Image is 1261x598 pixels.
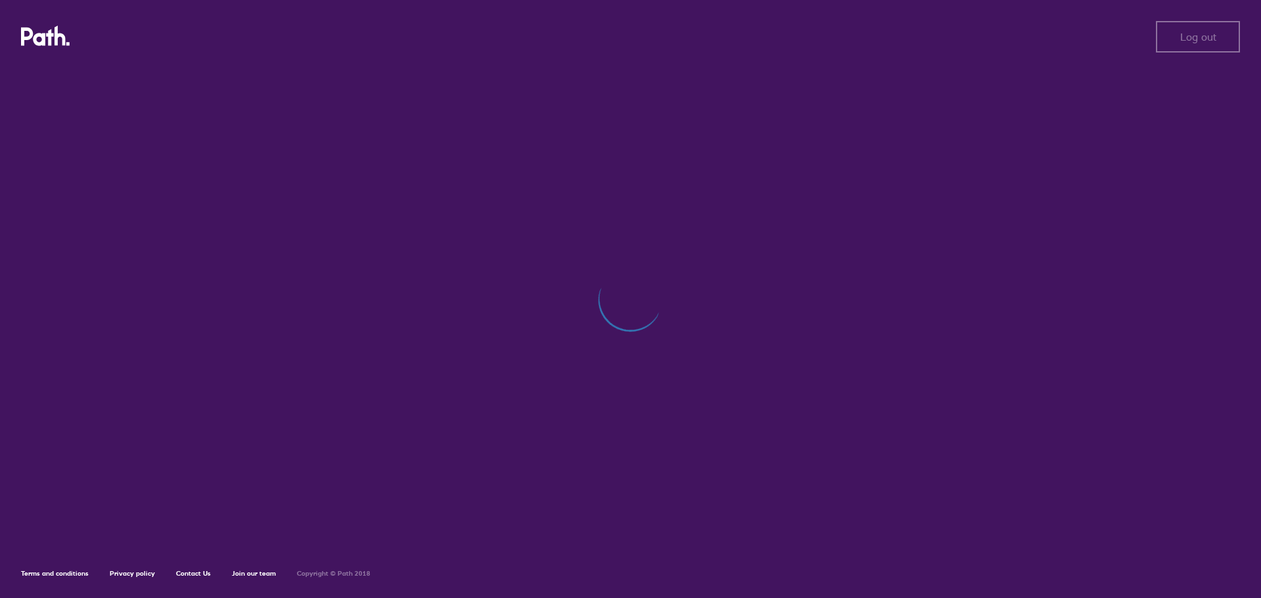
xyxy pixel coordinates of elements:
[21,569,89,578] a: Terms and conditions
[1156,21,1240,53] button: Log out
[1180,31,1216,43] span: Log out
[110,569,155,578] a: Privacy policy
[297,570,370,578] h6: Copyright © Path 2018
[232,569,276,578] a: Join our team
[176,569,211,578] a: Contact Us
